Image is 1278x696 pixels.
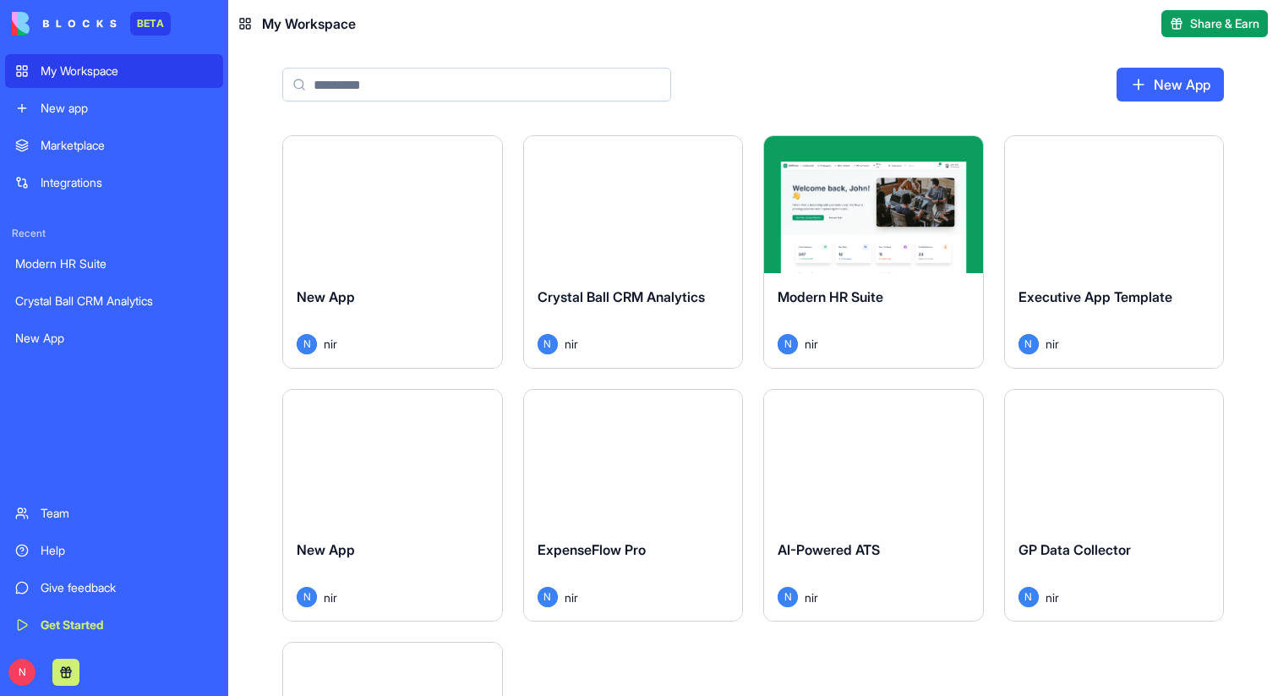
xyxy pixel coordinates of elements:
div: Team [41,505,213,522]
span: nir [805,589,818,606]
a: GP Data CollectorNnir [1004,389,1225,622]
span: nir [1046,335,1059,353]
span: nir [324,589,337,606]
span: N [297,587,317,607]
a: New app [5,91,223,125]
span: Share & Earn [1190,15,1259,32]
span: N [8,659,35,686]
div: Help [41,542,213,559]
span: N [1019,334,1039,354]
span: Modern HR Suite [778,288,883,305]
a: New App [1117,68,1224,101]
span: Executive App Template [1019,288,1172,305]
a: My Workspace [5,54,223,88]
a: Crystal Ball CRM AnalyticsNnir [523,135,744,369]
a: Team [5,496,223,530]
a: Modern HR Suite [5,247,223,281]
span: Recent [5,227,223,240]
span: nir [1046,589,1059,606]
span: N [538,334,558,354]
div: Integrations [41,174,213,191]
span: N [1019,587,1039,607]
span: My Workspace [262,14,356,34]
a: Integrations [5,166,223,200]
a: ExpenseFlow ProNnir [523,389,744,622]
div: New App [15,330,213,347]
a: Marketplace [5,129,223,162]
span: nir [565,589,578,606]
div: Modern HR Suite [15,255,213,272]
span: N [778,587,798,607]
span: Crystal Ball CRM Analytics [538,288,705,305]
a: Help [5,534,223,567]
span: N [538,587,558,607]
a: New AppNnir [282,135,503,369]
span: N [297,334,317,354]
div: Give feedback [41,579,213,596]
div: Marketplace [41,137,213,154]
img: logo [12,12,117,36]
button: Share & Earn [1161,10,1268,37]
span: GP Data Collector [1019,541,1131,558]
a: Crystal Ball CRM Analytics [5,284,223,318]
a: Get Started [5,608,223,642]
a: BETA [12,12,171,36]
div: New app [41,100,213,117]
a: New AppNnir [282,389,503,622]
div: My Workspace [41,63,213,79]
span: New App [297,541,355,558]
a: Give feedback [5,571,223,605]
span: New App [297,288,355,305]
a: Executive App TemplateNnir [1004,135,1225,369]
span: ExpenseFlow Pro [538,541,646,558]
div: Crystal Ball CRM Analytics [15,293,213,310]
span: nir [805,335,818,353]
span: nir [565,335,578,353]
a: Modern HR SuiteNnir [763,135,984,369]
span: N [778,334,798,354]
a: AI-Powered ATSNnir [763,389,984,622]
a: New App [5,321,223,355]
div: BETA [130,12,171,36]
span: AI-Powered ATS [778,541,880,558]
div: Get Started [41,617,213,633]
span: nir [324,335,337,353]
